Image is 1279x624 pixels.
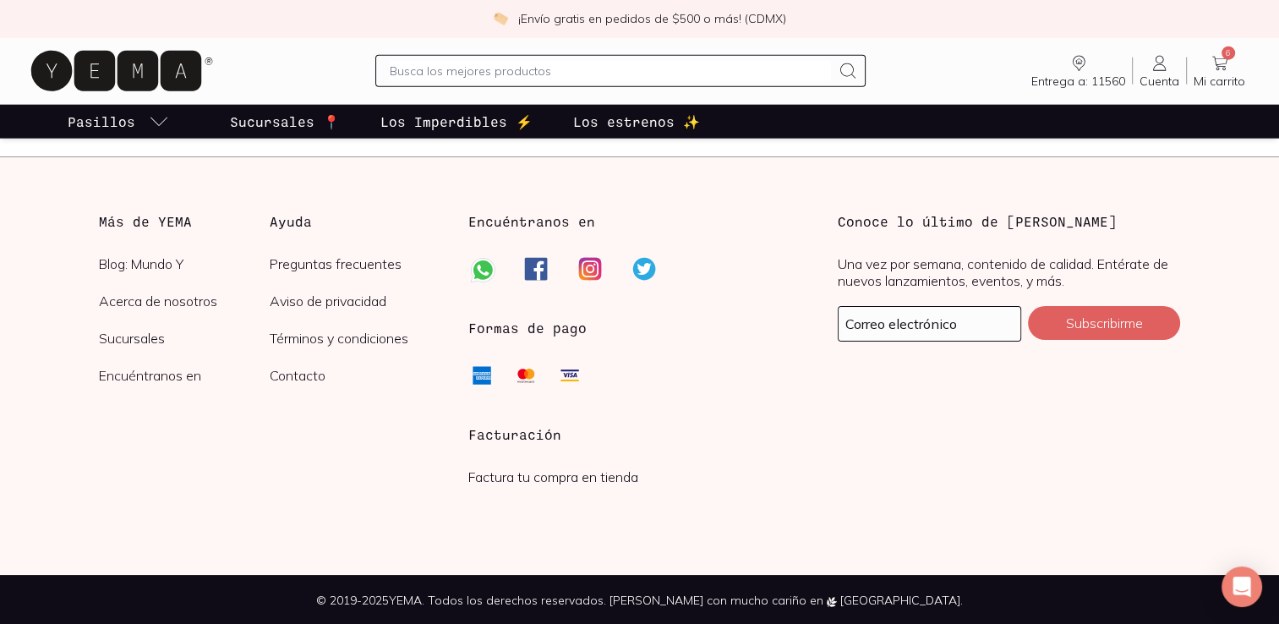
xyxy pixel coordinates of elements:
[1222,567,1262,607] div: Open Intercom Messenger
[1222,47,1235,60] span: 6
[573,112,700,132] p: Los estrenos ✨
[468,211,595,232] h3: Encuéntranos en
[1133,53,1186,89] a: Cuenta
[270,211,441,232] h3: Ayuda
[99,293,271,309] a: Acerca de nosotros
[1140,74,1179,89] span: Cuenta
[493,11,508,26] img: check
[64,105,172,139] a: pasillo-todos-link
[1025,53,1132,89] a: Entrega a: 11560
[1031,74,1125,89] span: Entrega a: 11560
[227,105,343,139] a: Sucursales 📍
[468,318,587,338] h3: Formas de pago
[609,593,963,608] span: [PERSON_NAME] con mucho cariño en [GEOGRAPHIC_DATA].
[380,112,533,132] p: Los Imperdibles ⚡️
[270,255,441,272] a: Preguntas frecuentes
[468,468,638,485] a: Factura tu compra en tienda
[1028,306,1180,340] button: Subscribirme
[99,367,271,384] a: Encuéntranos en
[99,330,271,347] a: Sucursales
[838,255,1180,289] p: Una vez por semana, contenido de calidad. Entérate de nuevos lanzamientos, eventos, y más.
[99,255,271,272] a: Blog: Mundo Y
[270,367,441,384] a: Contacto
[1194,74,1245,89] span: Mi carrito
[68,112,135,132] p: Pasillos
[377,105,536,139] a: Los Imperdibles ⚡️
[518,10,786,27] p: ¡Envío gratis en pedidos de $500 o más! (CDMX)
[1187,53,1252,89] a: 6Mi carrito
[99,211,271,232] h3: Más de YEMA
[230,112,340,132] p: Sucursales 📍
[570,105,703,139] a: Los estrenos ✨
[390,61,831,81] input: Busca los mejores productos
[270,293,441,309] a: Aviso de privacidad
[468,424,811,445] h3: Facturación
[270,330,441,347] a: Términos y condiciones
[839,307,1020,341] input: mimail@gmail.com
[838,211,1180,232] h3: Conoce lo último de [PERSON_NAME]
